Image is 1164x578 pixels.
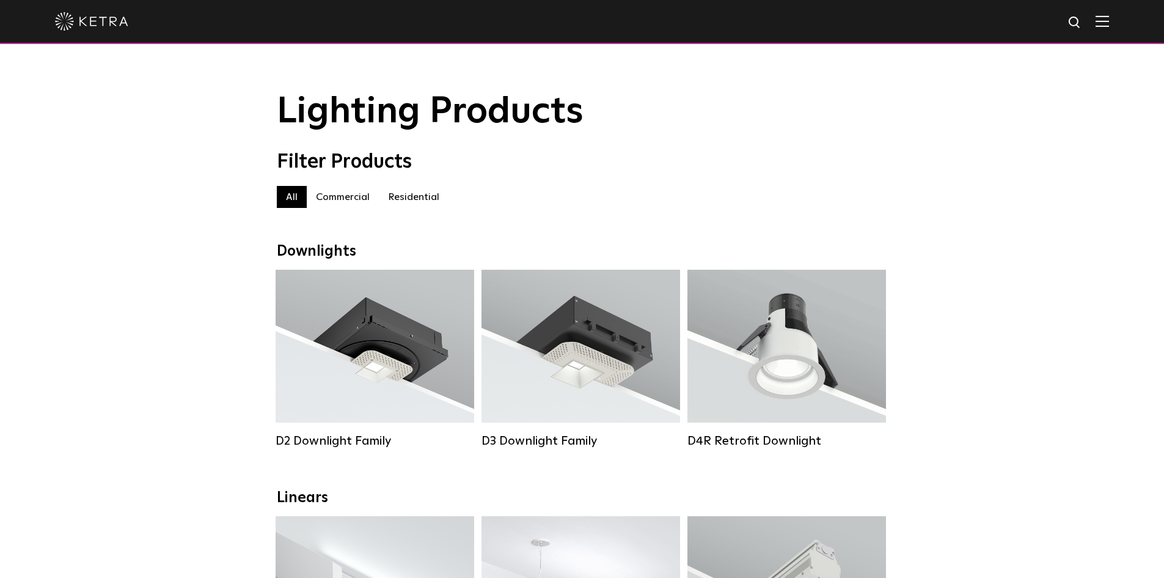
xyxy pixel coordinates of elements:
[277,489,888,507] div: Linears
[277,243,888,261] div: Downlights
[379,186,448,208] label: Residential
[481,270,680,448] a: D3 Downlight Family Lumen Output:700 / 900 / 1100Colors:White / Black / Silver / Bronze / Paintab...
[481,434,680,448] div: D3 Downlight Family
[307,186,379,208] label: Commercial
[277,150,888,174] div: Filter Products
[55,12,128,31] img: ketra-logo-2019-white
[276,270,474,448] a: D2 Downlight Family Lumen Output:1200Colors:White / Black / Gloss Black / Silver / Bronze / Silve...
[277,94,584,130] span: Lighting Products
[1067,15,1083,31] img: search icon
[687,434,886,448] div: D4R Retrofit Downlight
[1096,15,1109,27] img: Hamburger%20Nav.svg
[687,270,886,448] a: D4R Retrofit Downlight Lumen Output:800Colors:White / BlackBeam Angles:15° / 25° / 40° / 60°Watta...
[277,186,307,208] label: All
[276,434,474,448] div: D2 Downlight Family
